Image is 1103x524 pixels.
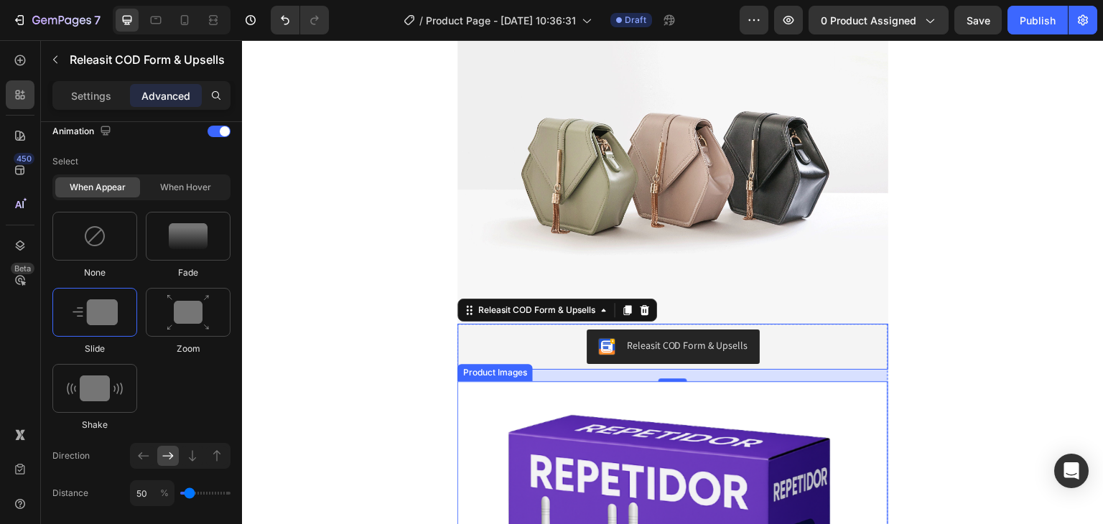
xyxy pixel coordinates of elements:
[242,40,1103,524] iframe: Design area
[233,263,356,276] div: Releasit COD Form & Upsells
[169,223,208,249] img: animation-image
[83,225,106,248] img: animation-image
[94,11,101,29] p: 7
[345,289,518,324] button: Releasit COD Form & Upsells
[177,342,200,355] span: Zoom
[1007,6,1068,34] button: Publish
[73,299,118,325] img: animation-image
[84,266,106,279] span: None
[52,486,88,500] span: Distance
[11,263,34,274] div: Beta
[67,375,123,401] img: animation-image
[82,418,108,431] span: Shake
[85,342,105,355] span: Slide
[6,6,107,34] button: 7
[52,149,231,174] p: Select
[143,177,228,197] div: When hover
[70,51,225,68] p: Releasit COD Form & Upsells
[167,294,210,331] img: animation-image
[426,13,576,28] span: Product Page - [DATE] 10:36:31
[821,13,916,28] span: 0 product assigned
[160,487,169,498] span: %
[419,13,423,28] span: /
[1054,454,1089,488] div: Open Intercom Messenger
[625,14,646,27] span: Draft
[52,122,114,141] div: Animation
[52,449,130,463] span: Direction
[130,480,174,506] input: %
[141,88,190,103] p: Advanced
[218,326,288,339] div: Product Images
[809,6,949,34] button: 0 product assigned
[14,153,34,164] div: 450
[967,14,990,27] span: Save
[385,298,506,313] div: Releasit COD Form & Upsells
[356,298,373,315] img: CKKYs5695_ICEAE=.webp
[1020,13,1056,28] div: Publish
[71,88,111,103] p: Settings
[271,6,329,34] div: Undo/Redo
[954,6,1002,34] button: Save
[55,177,140,197] div: When appear
[178,266,198,279] span: Fade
